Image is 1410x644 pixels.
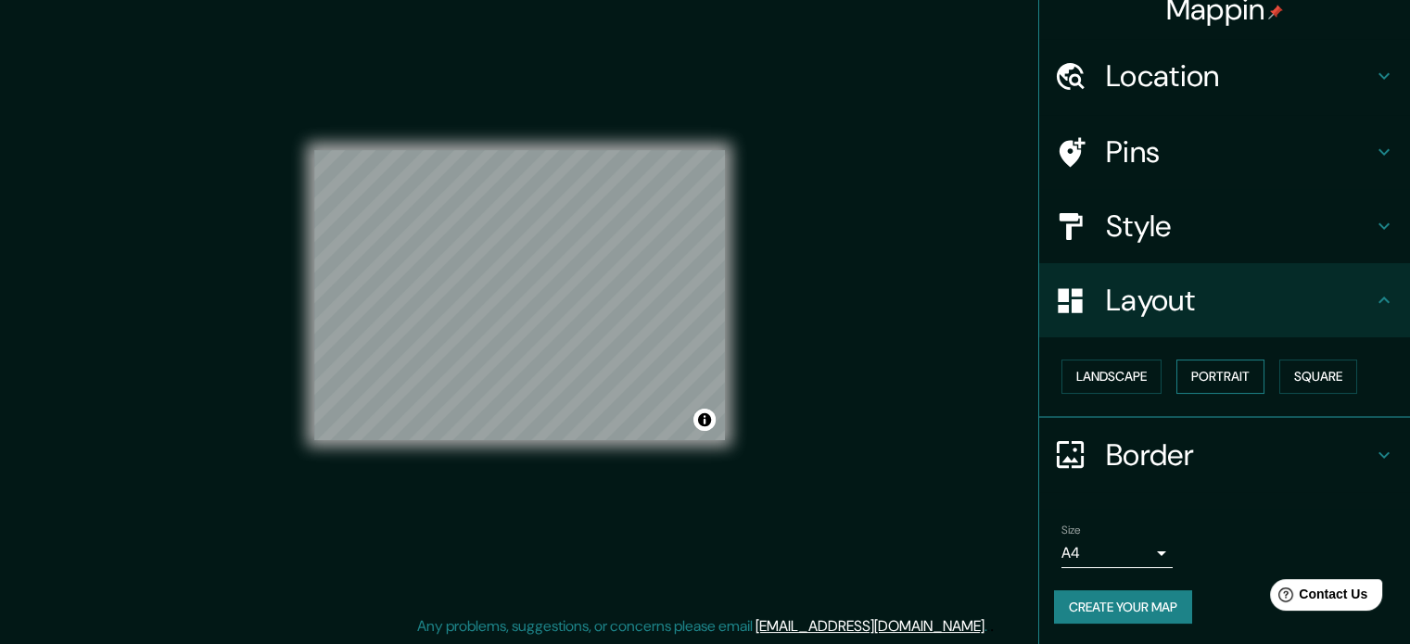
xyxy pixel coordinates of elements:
h4: Style [1106,208,1373,245]
canvas: Map [314,150,725,440]
iframe: Help widget launcher [1245,572,1390,624]
img: pin-icon.png [1268,5,1283,19]
button: Landscape [1061,360,1162,394]
a: [EMAIL_ADDRESS][DOMAIN_NAME] [756,616,984,636]
div: Layout [1039,263,1410,337]
label: Size [1061,522,1081,537]
div: Pins [1039,115,1410,189]
div: Border [1039,418,1410,492]
div: Style [1039,189,1410,263]
button: Square [1279,360,1357,394]
div: . [990,615,994,638]
h4: Border [1106,436,1373,474]
div: . [987,615,990,638]
p: Any problems, suggestions, or concerns please email . [417,615,987,638]
div: Location [1039,39,1410,113]
h4: Pins [1106,133,1373,170]
button: Portrait [1176,360,1264,394]
button: Toggle attribution [693,409,716,431]
div: A4 [1061,538,1173,568]
h4: Location [1106,57,1373,95]
h4: Layout [1106,282,1373,319]
button: Create your map [1054,590,1192,625]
